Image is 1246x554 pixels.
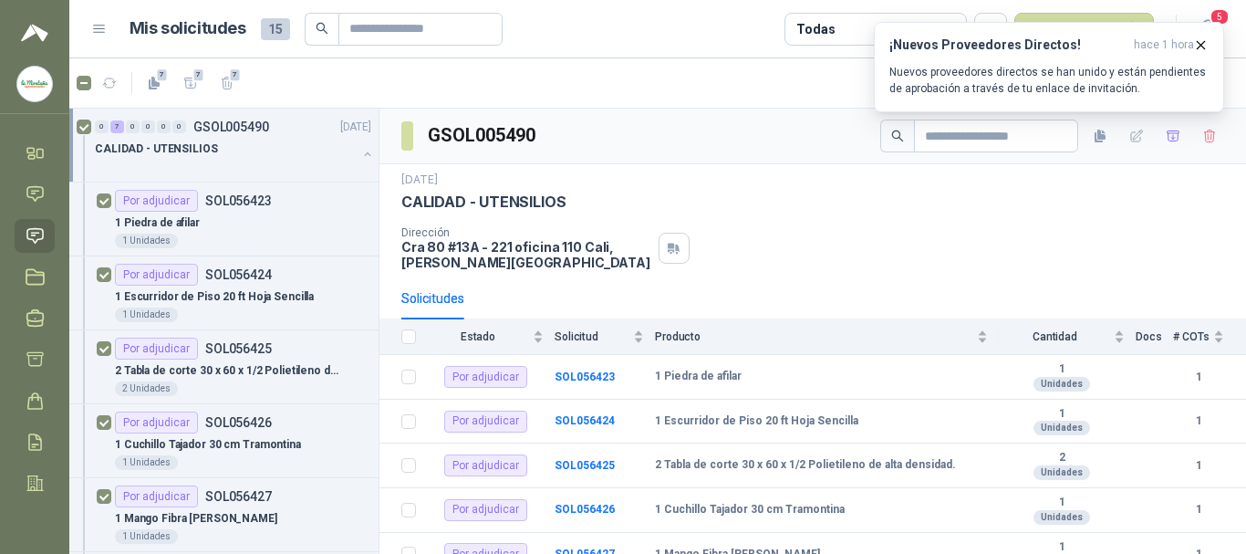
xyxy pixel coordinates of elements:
[115,362,342,380] p: 2 Tabla de corte 30 x 60 x 1/2 Polietileno de alta densidad.
[115,412,198,434] div: Por adjudicar
[115,190,198,212] div: Por adjudicar
[115,308,178,322] div: 1 Unidades
[141,120,155,133] div: 0
[1033,465,1090,480] div: Unidades
[17,67,52,101] img: Company Logo
[156,68,169,82] span: 7
[889,37,1127,53] h3: ¡Nuevos Proveedores Directos!
[95,116,375,174] a: 0 7 0 0 0 0 GSOL005490[DATE] CALIDAD - UTENSILIOS
[444,455,527,476] div: Por adjudicar
[115,288,314,306] p: 1 Escurridor de Piso 20 ft Hoja Sencilla
[261,18,290,40] span: 15
[95,120,109,133] div: 0
[69,330,379,404] a: Por adjudicarSOL0564252 Tabla de corte 30 x 60 x 1/2 Polietileno de alta densidad.2 Unidades
[115,510,277,528] p: 1 Mango Fibra [PERSON_NAME]
[115,382,178,396] div: 2 Unidades
[115,264,198,286] div: Por adjudicar
[999,319,1136,355] th: Cantidad
[655,414,858,429] b: 1 Escurridor de Piso 20 ft Hoja Sencilla
[655,330,973,343] span: Producto
[555,414,615,427] a: SOL056424
[205,342,272,355] p: SOL056425
[427,330,529,343] span: Estado
[999,330,1110,343] span: Cantidad
[655,319,999,355] th: Producto
[444,366,527,388] div: Por adjudicar
[1033,421,1090,435] div: Unidades
[555,503,615,516] a: SOL056426
[999,407,1125,422] b: 1
[401,172,438,189] p: [DATE]
[115,486,198,507] div: Por adjudicar
[213,68,242,98] button: 7
[140,68,169,98] button: 7
[401,288,464,308] div: Solicitudes
[555,459,615,472] a: SOL056425
[176,68,205,98] button: 7
[427,319,555,355] th: Estado
[130,16,246,42] h1: Mis solicitudes
[428,121,538,150] h3: GSOL005490
[1033,510,1090,525] div: Unidades
[1191,13,1224,46] button: 5
[891,130,904,142] span: search
[69,183,379,256] a: Por adjudicarSOL0564231 Piedra de afilar1 Unidades
[115,436,301,454] p: 1 Cuchillo Tajador 30 cm Tramontina
[172,120,186,133] div: 0
[999,362,1125,377] b: 1
[555,319,655,355] th: Solicitud
[205,194,272,207] p: SOL056423
[655,503,845,517] b: 1 Cuchillo Tajador 30 cm Tramontina
[95,141,218,158] p: CALIDAD - UTENSILIOS
[1136,319,1173,355] th: Docs
[1033,377,1090,392] div: Unidades
[1173,369,1224,386] b: 1
[655,458,956,473] b: 2 Tabla de corte 30 x 60 x 1/2 Polietileno de alta densidad.
[444,499,527,521] div: Por adjudicar
[555,330,629,343] span: Solicitud
[205,490,272,503] p: SOL056427
[444,411,527,433] div: Por adjudicar
[340,119,371,136] p: [DATE]
[401,193,566,212] p: CALIDAD - UTENSILIOS
[796,19,835,39] div: Todas
[401,226,651,239] p: Dirección
[69,404,379,478] a: Por adjudicarSOL0564261 Cuchillo Tajador 30 cm Tramontina1 Unidades
[555,371,615,383] a: SOL056423
[115,455,178,470] div: 1 Unidades
[21,22,48,44] img: Logo peakr
[401,239,651,270] p: Cra 80 #13A - 221 oficina 110 Cali , [PERSON_NAME][GEOGRAPHIC_DATA]
[69,478,379,552] a: Por adjudicarSOL0564271 Mango Fibra [PERSON_NAME]1 Unidades
[999,496,1125,510] b: 1
[115,214,200,232] p: 1 Piedra de afilar
[115,234,178,248] div: 1 Unidades
[999,451,1125,465] b: 2
[229,68,242,82] span: 7
[1134,37,1194,53] span: hace 1 hora
[1173,413,1224,430] b: 1
[192,68,205,82] span: 7
[205,416,272,429] p: SOL056426
[1173,319,1246,355] th: # COTs
[115,529,178,544] div: 1 Unidades
[126,120,140,133] div: 0
[316,22,328,35] span: search
[1173,330,1210,343] span: # COTs
[69,256,379,330] a: Por adjudicarSOL0564241 Escurridor de Piso 20 ft Hoja Sencilla1 Unidades
[874,22,1224,112] button: ¡Nuevos Proveedores Directos!hace 1 hora Nuevos proveedores directos se han unido y están pendien...
[205,268,272,281] p: SOL056424
[193,120,269,133] p: GSOL005490
[1014,13,1154,46] button: Nueva solicitud
[1173,501,1224,518] b: 1
[655,370,742,384] b: 1 Piedra de afilar
[157,120,171,133] div: 0
[1173,457,1224,475] b: 1
[110,120,124,133] div: 7
[115,338,198,360] div: Por adjudicar
[889,64,1209,97] p: Nuevos proveedores directos se han unido y están pendientes de aprobación a través de tu enlace d...
[1210,8,1230,26] span: 5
